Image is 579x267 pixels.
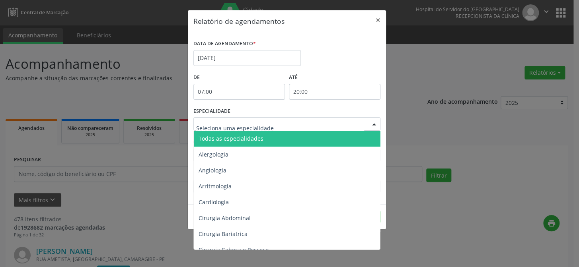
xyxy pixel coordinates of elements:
[199,198,229,206] span: Cardiologia
[193,38,256,50] label: DATA DE AGENDAMENTO
[199,151,228,158] span: Alergologia
[193,105,230,118] label: ESPECIALIDADE
[289,84,380,100] input: Selecione o horário final
[199,214,251,222] span: Cirurgia Abdominal
[199,135,263,142] span: Todas as especialidades
[193,72,285,84] label: De
[199,230,248,238] span: Cirurgia Bariatrica
[199,166,226,174] span: Angiologia
[370,10,386,30] button: Close
[193,50,301,66] input: Selecione uma data ou intervalo
[199,182,232,190] span: Arritmologia
[193,84,285,100] input: Selecione o horário inicial
[193,16,285,26] h5: Relatório de agendamentos
[196,120,364,136] input: Seleciona uma especialidade
[199,246,269,253] span: Cirurgia Cabeça e Pescoço
[289,72,380,84] label: ATÉ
